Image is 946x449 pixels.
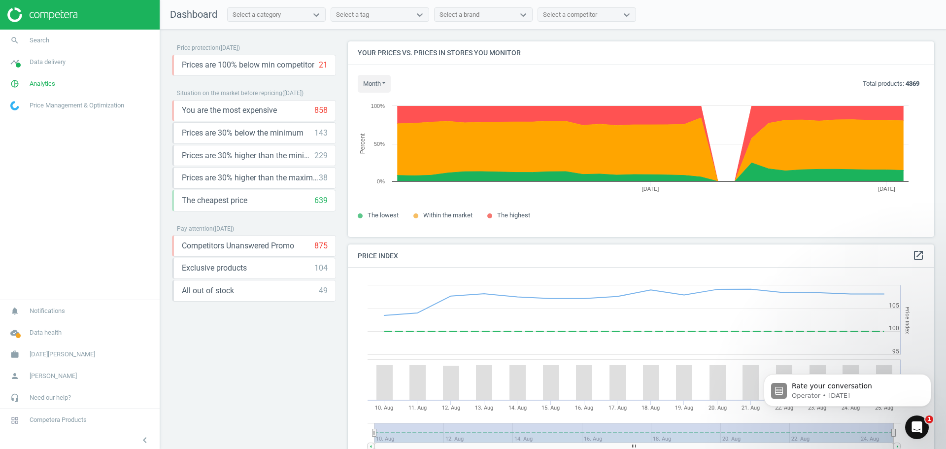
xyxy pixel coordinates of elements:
i: open_in_new [912,249,924,261]
span: ( [DATE] ) [213,225,234,232]
div: 49 [319,285,328,296]
span: Prices are 30% higher than the maximal [182,173,319,183]
span: Price protection [177,44,219,51]
tspan: 16. Aug [575,405,593,411]
span: Price Management & Optimization [30,101,124,110]
i: headset_mic [5,388,24,407]
div: 639 [314,195,328,206]
text: 100 [889,325,899,332]
span: ( [DATE] ) [282,90,304,97]
iframe: Intercom live chat [905,415,929,439]
tspan: 11. Aug [408,405,427,411]
span: Search [30,36,49,45]
p: Total products: [863,79,919,88]
i: notifications [5,302,24,320]
text: 105 [889,302,899,309]
i: search [5,31,24,50]
tspan: [DATE] [878,186,895,192]
tspan: 21. Aug [742,405,760,411]
tspan: 17. Aug [608,405,627,411]
img: ajHJNr6hYgQAAAAASUVORK5CYII= [7,7,77,22]
span: All out of stock [182,285,234,296]
h4: Price Index [348,244,934,268]
tspan: [DATE] [642,186,659,192]
span: The lowest [368,211,399,219]
iframe: Intercom notifications message [749,353,946,422]
text: 100% [371,103,385,109]
tspan: 13. Aug [475,405,493,411]
i: pie_chart_outlined [5,74,24,93]
tspan: Percent [359,133,366,154]
span: [DATE][PERSON_NAME] [30,350,95,359]
span: The highest [497,211,530,219]
img: wGWNvw8QSZomAAAAABJRU5ErkJggg== [10,101,19,110]
i: chevron_left [139,434,151,446]
span: [PERSON_NAME] [30,372,77,380]
i: person [5,367,24,385]
div: Select a tag [336,10,369,19]
span: Notifications [30,307,65,315]
div: 143 [314,128,328,138]
span: Prices are 30% below the minimum [182,128,304,138]
tspan: 12. Aug [442,405,460,411]
i: cloud_done [5,323,24,342]
span: Within the market [423,211,473,219]
span: Situation on the market before repricing [177,90,282,97]
a: open_in_new [912,249,924,262]
button: chevron_left [133,434,157,447]
text: 0% [377,178,385,184]
span: You are the most expensive [182,105,277,116]
span: Data delivery [30,58,66,67]
div: 38 [319,173,328,183]
span: Competitors Unanswered Promo [182,241,294,251]
button: month [358,75,391,93]
tspan: 15. Aug [541,405,560,411]
span: ( [DATE] ) [219,44,240,51]
tspan: 19. Aug [675,405,693,411]
i: timeline [5,53,24,71]
div: 875 [314,241,328,251]
text: 50% [374,141,385,147]
span: 1 [925,415,933,423]
div: 104 [314,263,328,274]
tspan: 18. Aug [642,405,660,411]
div: Select a competitor [543,10,597,19]
div: Select a brand [439,10,479,19]
div: 21 [319,60,328,70]
span: The cheapest price [182,195,247,206]
i: work [5,345,24,364]
span: Data health [30,328,62,337]
div: 858 [314,105,328,116]
span: Prices are 100% below min competitor [182,60,314,70]
span: Need our help? [30,393,71,402]
span: Prices are 30% higher than the minimum [182,150,314,161]
b: 4369 [906,80,919,87]
div: 229 [314,150,328,161]
span: Dashboard [170,8,217,20]
h4: Your prices vs. prices in stores you monitor [348,41,934,65]
tspan: 10. Aug [375,405,393,411]
div: Select a category [233,10,281,19]
span: Analytics [30,79,55,88]
span: Pay attention [177,225,213,232]
span: Exclusive products [182,263,247,274]
text: 95 [892,348,899,355]
tspan: 14. Aug [508,405,527,411]
tspan: Price Index [904,307,911,334]
tspan: 20. Aug [709,405,727,411]
span: Competera Products [30,415,87,424]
